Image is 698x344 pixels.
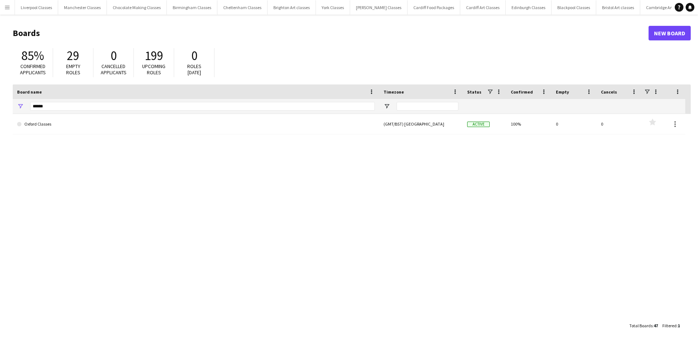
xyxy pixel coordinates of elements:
[379,114,463,134] div: (GMT/BST) [GEOGRAPHIC_DATA]
[551,0,596,15] button: Blackpool Classes
[17,89,42,95] span: Board name
[384,103,390,110] button: Open Filter Menu
[640,0,694,15] button: Cambridge Art Classes
[58,0,107,15] button: Manchester Classes
[167,0,217,15] button: Birmingham Classes
[511,89,533,95] span: Confirmed
[145,48,163,64] span: 199
[506,0,551,15] button: Edinburgh Classes
[506,114,551,134] div: 100%
[66,63,80,76] span: Empty roles
[15,0,58,15] button: Liverpool Classes
[556,89,569,95] span: Empty
[67,48,79,64] span: 29
[107,0,167,15] button: Chocolate Making Classes
[460,0,506,15] button: Cardiff Art Classes
[17,114,375,134] a: Oxford Classes
[17,103,24,110] button: Open Filter Menu
[654,323,658,328] span: 47
[111,48,117,64] span: 0
[384,89,404,95] span: Timezone
[551,114,597,134] div: 0
[662,323,677,328] span: Filtered
[13,28,649,39] h1: Boards
[649,26,691,40] a: New Board
[217,0,268,15] button: Cheltenham Classes
[397,102,458,111] input: Timezone Filter Input
[20,63,46,76] span: Confirmed applicants
[596,0,640,15] button: Bristol Art classes
[268,0,316,15] button: Brighton Art classes
[408,0,460,15] button: Cardiff Food Packages
[629,319,658,333] div: :
[597,114,642,134] div: 0
[467,122,490,127] span: Active
[350,0,408,15] button: [PERSON_NAME] Classes
[662,319,680,333] div: :
[30,102,375,111] input: Board name Filter Input
[187,63,201,76] span: Roles [DATE]
[142,63,165,76] span: Upcoming roles
[191,48,197,64] span: 0
[601,89,617,95] span: Cancels
[21,48,44,64] span: 85%
[101,63,127,76] span: Cancelled applicants
[467,89,481,95] span: Status
[678,323,680,328] span: 1
[316,0,350,15] button: York Classes
[629,323,653,328] span: Total Boards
